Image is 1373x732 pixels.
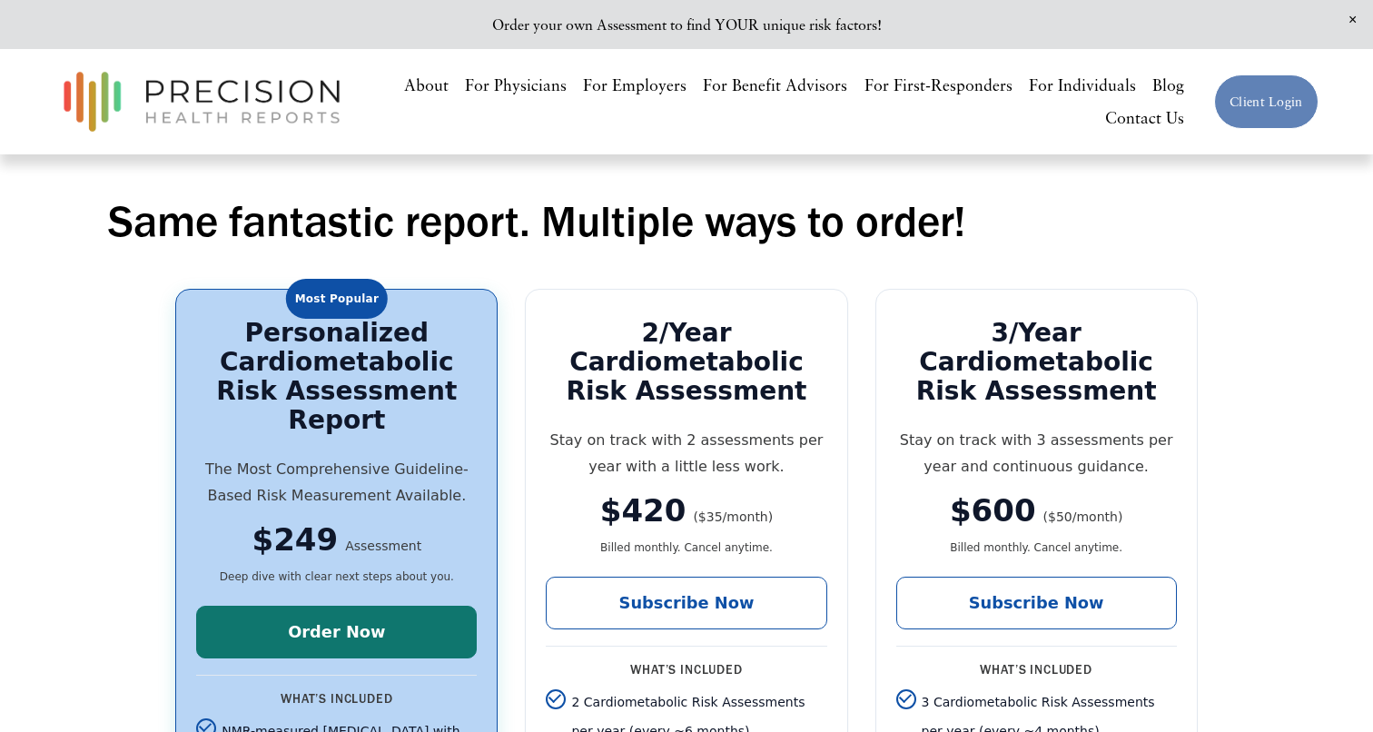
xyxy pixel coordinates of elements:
[404,69,449,102] a: About
[896,661,1177,678] h4: What’s included
[693,502,773,531] div: ($35/month)
[896,539,1177,559] p: Billed monthly. Cancel anytime.
[465,69,567,102] a: For Physicians
[546,539,826,559] p: Billed monthly. Cancel anytime.
[54,64,349,141] img: Precision Health Reports
[196,568,477,588] p: Deep dive with clear next steps about you.
[546,428,826,480] p: Stay on track with 2 assessments per year with a little less work.
[1152,69,1184,102] a: Blog
[1214,74,1318,130] a: Client Login
[896,428,1177,480] p: Stay on track with 3 assessments per year and continuous guidance.
[1029,69,1136,102] a: For Individuals
[950,496,1036,525] div: $600
[286,279,388,319] div: Most Popular
[1105,102,1184,134] a: Contact Us
[196,457,477,509] p: The Most Comprehensive Guideline-Based Risk Measurement Available.
[896,319,1177,406] div: 3/Year Cardiometabolic Risk Assessment
[196,690,477,707] h4: What’s included
[703,69,847,102] a: For Benefit Advisors
[252,525,339,554] div: $249
[600,496,686,525] div: $420
[546,661,826,678] h4: What’s included
[345,531,421,560] div: Assessment
[546,577,826,629] a: Subscribe Now
[1282,645,1373,732] iframe: Chat Widget
[583,69,686,102] a: For Employers
[196,319,477,435] div: Personalized Cardiometabolic Risk Assessment Report
[196,606,477,658] a: Order Now
[108,193,1265,250] h2: Same fantastic report. Multiple ways to order!
[1043,502,1123,531] div: ($50/month)
[896,577,1177,629] a: Subscribe Now
[864,69,1012,102] a: For First-Responders
[546,319,826,406] div: 2/Year Cardiometabolic Risk Assessment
